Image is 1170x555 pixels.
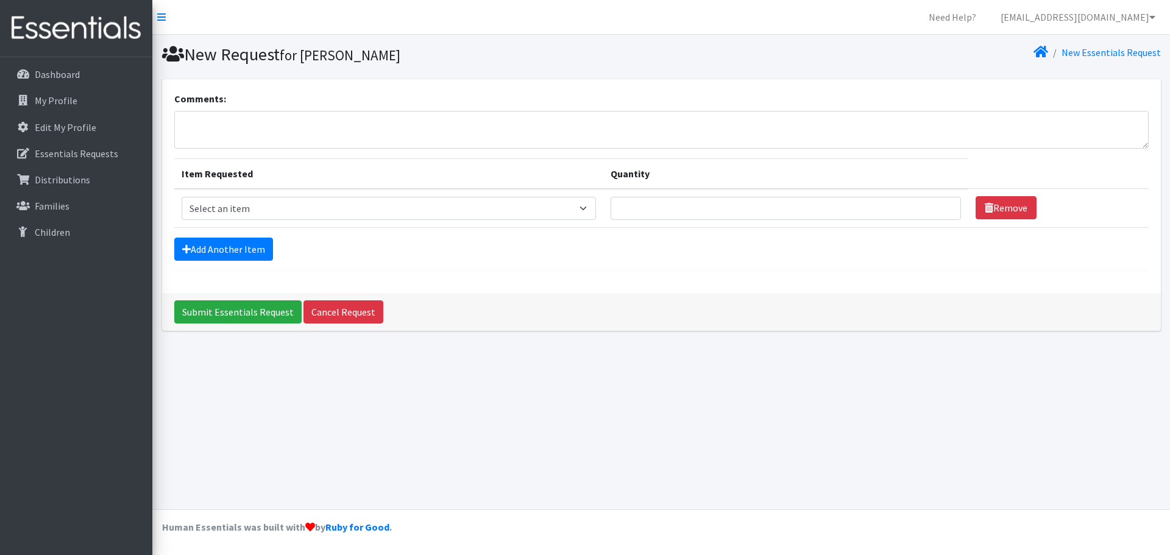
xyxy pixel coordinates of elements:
img: HumanEssentials [5,8,147,49]
p: My Profile [35,94,77,107]
th: Quantity [603,158,968,189]
a: Add Another Item [174,238,273,261]
input: Submit Essentials Request [174,300,302,323]
label: Comments: [174,91,226,106]
a: Children [5,220,147,244]
p: Families [35,200,69,212]
h1: New Request [162,44,657,65]
p: Edit My Profile [35,121,96,133]
strong: Human Essentials was built with by . [162,521,392,533]
p: Children [35,226,70,238]
th: Item Requested [174,158,603,189]
a: Remove [976,196,1037,219]
a: My Profile [5,88,147,113]
a: Distributions [5,168,147,192]
a: Essentials Requests [5,141,147,166]
a: New Essentials Request [1062,46,1161,58]
a: Need Help? [919,5,986,29]
a: Ruby for Good [325,521,389,533]
a: [EMAIL_ADDRESS][DOMAIN_NAME] [991,5,1165,29]
a: Families [5,194,147,218]
small: for [PERSON_NAME] [280,46,400,64]
p: Dashboard [35,68,80,80]
a: Cancel Request [303,300,383,323]
p: Distributions [35,174,90,186]
p: Essentials Requests [35,147,118,160]
a: Edit My Profile [5,115,147,140]
a: Dashboard [5,62,147,87]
